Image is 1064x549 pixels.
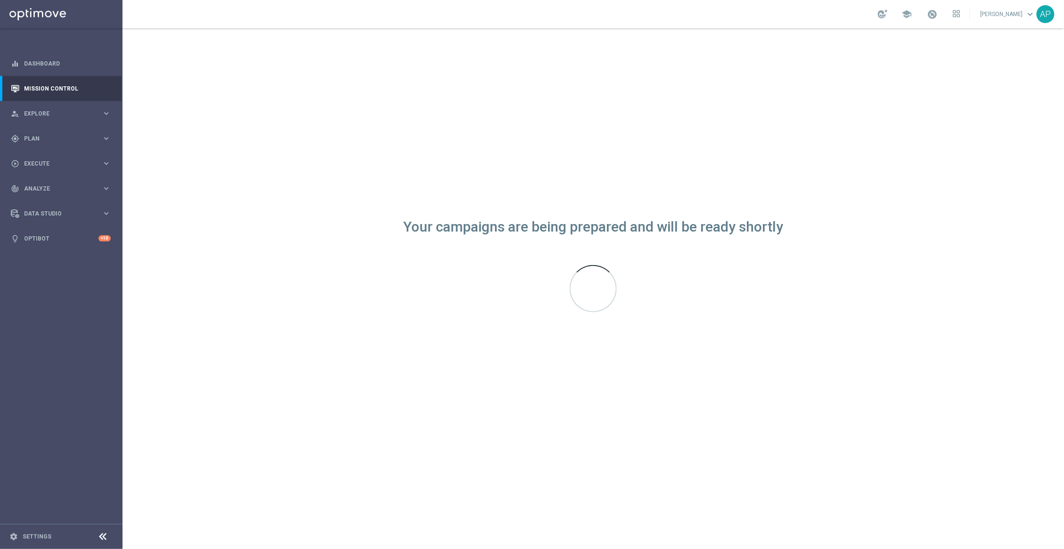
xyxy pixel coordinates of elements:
[11,109,19,118] i: person_search
[24,136,102,141] span: Plan
[10,135,111,142] button: gps_fixed Plan keyboard_arrow_right
[102,209,111,218] i: keyboard_arrow_right
[102,184,111,193] i: keyboard_arrow_right
[1025,9,1036,19] span: keyboard_arrow_down
[102,109,111,118] i: keyboard_arrow_right
[24,111,102,116] span: Explore
[24,226,98,251] a: Optibot
[11,109,102,118] div: Explore
[24,51,111,76] a: Dashboard
[11,184,19,193] i: track_changes
[1037,5,1055,23] div: AP
[10,110,111,117] button: person_search Explore keyboard_arrow_right
[10,185,111,192] button: track_changes Analyze keyboard_arrow_right
[10,85,111,92] button: Mission Control
[10,235,111,242] button: lightbulb Optibot +10
[11,159,19,168] i: play_circle_outline
[902,9,912,19] span: school
[403,223,783,231] div: Your campaigns are being prepared and will be ready shortly
[11,134,19,143] i: gps_fixed
[10,60,111,67] button: equalizer Dashboard
[23,534,51,540] a: Settings
[24,211,102,216] span: Data Studio
[11,226,111,251] div: Optibot
[11,134,102,143] div: Plan
[102,134,111,143] i: keyboard_arrow_right
[102,159,111,168] i: keyboard_arrow_right
[11,59,19,68] i: equalizer
[98,235,111,241] div: +10
[11,76,111,101] div: Mission Control
[24,186,102,191] span: Analyze
[11,184,102,193] div: Analyze
[11,159,102,168] div: Execute
[24,76,111,101] a: Mission Control
[10,210,111,217] button: Data Studio keyboard_arrow_right
[10,160,111,167] button: play_circle_outline Execute keyboard_arrow_right
[11,51,111,76] div: Dashboard
[980,7,1037,21] a: [PERSON_NAME]keyboard_arrow_down
[11,234,19,243] i: lightbulb
[24,161,102,166] span: Execute
[11,209,102,218] div: Data Studio
[9,532,18,541] i: settings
